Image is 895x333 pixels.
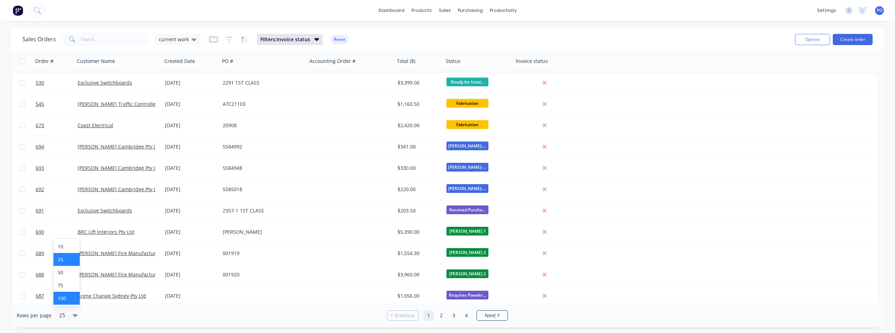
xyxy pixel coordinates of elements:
[446,291,488,299] span: Requires Powder...
[36,101,44,108] span: 545
[36,72,78,93] a: 530
[260,36,310,43] span: Filters: Invoice status
[446,163,488,172] span: [PERSON_NAME]-Power C5
[36,200,78,221] a: 691
[36,222,78,242] a: 690
[446,142,488,150] span: [PERSON_NAME]-Power C5
[36,243,78,264] a: 689
[446,99,488,108] span: Fabrication
[78,101,160,107] a: [PERSON_NAME] Traffic Controllers
[165,250,217,257] div: [DATE]
[36,122,44,129] span: 673
[398,143,439,150] div: $341.00
[36,292,44,299] span: 687
[397,58,415,65] div: Total ($)
[165,143,217,150] div: [DATE]
[165,101,217,108] div: [DATE]
[35,58,53,65] div: Order #
[395,312,415,319] span: Previous
[446,248,488,257] span: [PERSON_NAME] 2
[223,143,300,150] div: 5584992
[36,186,44,193] span: 692
[159,36,189,43] span: current work
[36,207,44,214] span: 691
[877,7,882,14] span: PO
[165,229,217,236] div: [DATE]
[446,184,488,193] span: [PERSON_NAME]-Power C5
[78,250,191,256] a: [PERSON_NAME] Fire Manufacturing Pty Limited
[436,310,446,321] a: Page 2
[223,79,300,86] div: 2291 1ST CLASS
[222,58,233,65] div: PO #
[81,32,149,46] input: Search...
[477,312,508,319] a: Next page
[53,279,80,292] div: 75
[446,227,488,236] span: [PERSON_NAME] 1
[833,34,873,45] button: Create order
[165,79,217,86] div: [DATE]
[78,271,191,278] a: [PERSON_NAME] Fire Manufacturing Pty Limited
[398,79,439,86] div: $3,399.00
[454,5,486,16] div: purchasing
[398,250,439,257] div: $1,554.30
[165,271,217,278] div: [DATE]
[36,250,44,257] span: 689
[53,240,80,253] div: 10
[165,186,217,193] div: [DATE]
[36,136,78,157] a: 694
[78,292,146,299] a: Scene Change Sydney Pty Ltd
[165,165,217,172] div: [DATE]
[77,58,115,65] div: Customer Name
[36,79,44,86] span: 530
[17,312,51,319] span: Rows per page
[13,5,23,16] img: Factory
[795,34,830,45] button: Options
[53,292,80,305] div: 100
[309,58,356,65] div: Accounting Order #
[78,165,161,171] a: [PERSON_NAME] Cambridge Pty Ltd
[223,101,300,108] div: ATC21103
[257,34,323,45] button: Filters:Invoice status
[423,310,434,321] a: Page 1 is your current page
[398,292,439,299] div: $1,056.00
[398,271,439,278] div: $3,960.00
[461,310,472,321] a: Page 4
[375,5,408,16] a: dashboard
[36,158,78,179] a: 693
[165,122,217,129] div: [DATE]
[36,271,44,278] span: 688
[223,165,300,172] div: 5584948
[398,122,439,129] div: $2,420.00
[446,120,488,129] span: Fabrication
[223,207,300,214] div: 2357-1 1ST CLASS
[398,186,439,193] div: $220.00
[36,264,78,285] a: 688
[78,207,132,214] a: Exclusive Switchboards
[78,229,134,235] a: BRC Lift Interiors Pty Ltd
[36,94,78,115] a: 545
[223,250,300,257] div: 001919
[165,292,217,299] div: [DATE]
[36,115,78,136] a: 673
[384,310,511,321] ul: Pagination
[36,285,78,306] a: 687
[485,312,496,319] span: Next
[446,269,488,278] span: [PERSON_NAME] 2
[165,207,217,214] div: [DATE]
[223,122,300,129] div: 20908
[446,205,488,214] span: Received Purcha...
[223,229,300,236] div: [PERSON_NAME]
[223,271,300,278] div: 001920
[435,5,454,16] div: sales
[446,58,460,65] div: Status
[814,5,840,16] div: settings
[516,58,548,65] div: Invoice status
[408,5,435,16] div: products
[36,165,44,172] span: 693
[78,143,161,150] a: [PERSON_NAME] Cambridge Pty Ltd
[53,266,80,279] div: 50
[22,36,56,43] h1: Sales Orders
[78,186,161,193] a: [PERSON_NAME] Cambridge Pty Ltd
[36,143,44,150] span: 694
[398,229,439,236] div: $5,390.00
